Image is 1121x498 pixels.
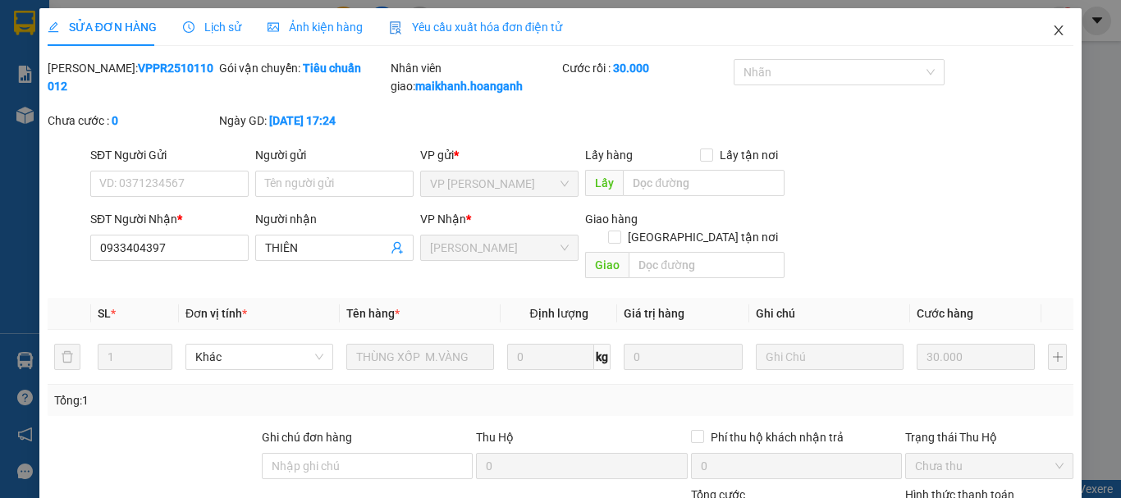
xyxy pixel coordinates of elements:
[915,454,1064,478] span: Chưa thu
[756,344,904,370] input: Ghi Chú
[389,21,562,34] span: Yêu cầu xuất hóa đơn điện tử
[905,428,1073,446] div: Trạng thái Thu Hộ
[1052,24,1065,37] span: close
[420,212,466,226] span: VP Nhận
[1036,8,1082,54] button: Close
[391,59,559,95] div: Nhân viên giao:
[624,307,684,320] span: Giá trị hàng
[98,307,111,320] span: SL
[917,307,973,320] span: Cước hàng
[48,21,157,34] span: SỬA ĐƠN HÀNG
[269,114,336,127] b: [DATE] 17:24
[255,210,414,228] div: Người nhận
[112,114,118,127] b: 0
[54,344,80,370] button: delete
[219,112,387,130] div: Ngày GD:
[415,80,523,93] b: maikhanh.hoanganh
[195,345,323,369] span: Khác
[303,62,361,75] b: Tiêu chuẩn
[430,235,569,260] span: Hồ Chí Minh
[90,210,249,228] div: SĐT Người Nhận
[529,307,588,320] span: Định lượng
[391,241,404,254] span: user-add
[183,21,194,33] span: clock-circle
[262,453,473,479] input: Ghi chú đơn hàng
[420,146,579,164] div: VP gửi
[749,298,910,330] th: Ghi chú
[219,59,387,77] div: Gói vận chuyển:
[346,344,494,370] input: VD: Bàn, Ghế
[268,21,279,33] span: picture
[562,59,730,77] div: Cước rồi :
[623,170,785,196] input: Dọc đường
[585,170,623,196] span: Lấy
[917,344,1035,370] input: 0
[713,146,785,164] span: Lấy tận nơi
[621,228,785,246] span: [GEOGRAPHIC_DATA] tận nơi
[629,252,785,278] input: Dọc đường
[54,391,434,409] div: Tổng: 1
[594,344,611,370] span: kg
[262,431,352,444] label: Ghi chú đơn hàng
[585,212,638,226] span: Giao hàng
[585,252,629,278] span: Giao
[48,112,216,130] div: Chưa cước :
[48,21,59,33] span: edit
[183,21,241,34] span: Lịch sử
[624,344,742,370] input: 0
[430,171,569,196] span: VP Phan Rang
[185,307,247,320] span: Đơn vị tính
[346,307,400,320] span: Tên hàng
[585,148,633,162] span: Lấy hàng
[704,428,850,446] span: Phí thu hộ khách nhận trả
[1048,344,1067,370] button: plus
[268,21,363,34] span: Ảnh kiện hàng
[255,146,414,164] div: Người gửi
[48,59,216,95] div: [PERSON_NAME]:
[476,431,514,444] span: Thu Hộ
[613,62,649,75] b: 30.000
[90,146,249,164] div: SĐT Người Gửi
[389,21,402,34] img: icon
